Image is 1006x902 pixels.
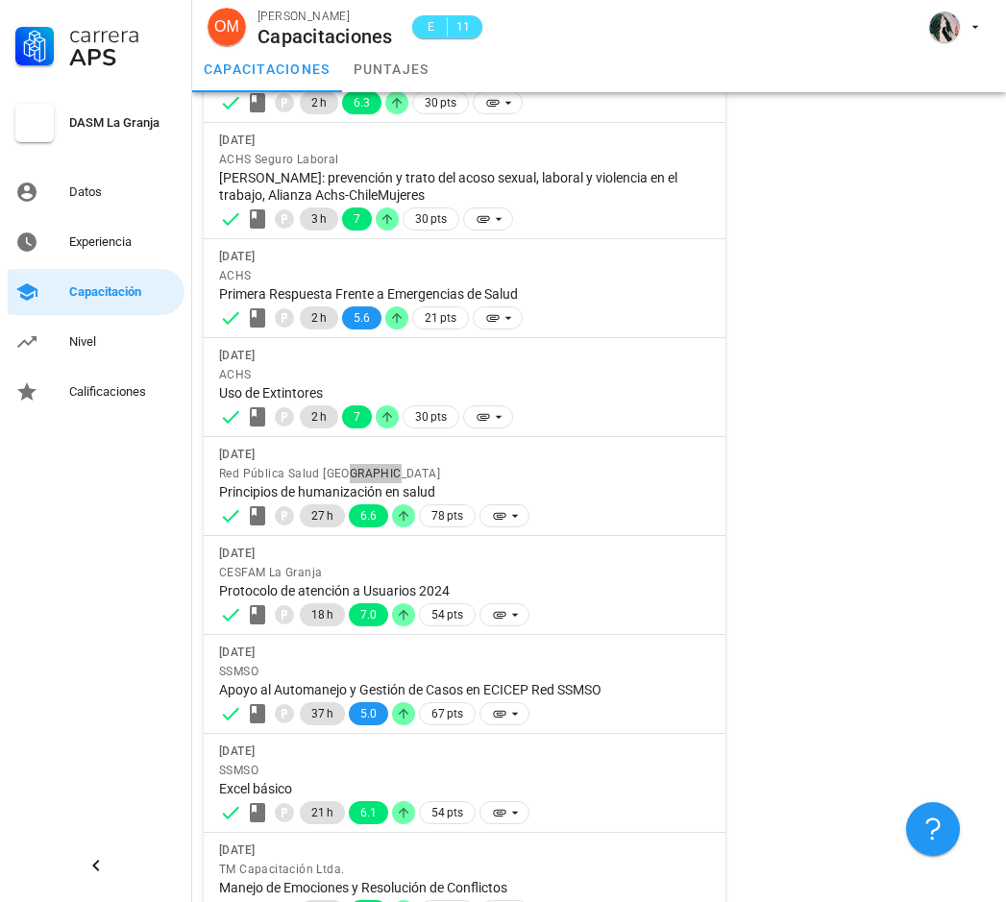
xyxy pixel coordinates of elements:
div: [PERSON_NAME] [258,7,393,26]
span: 3 h [311,207,327,231]
div: [DATE] [219,247,710,266]
div: Datos [69,184,177,200]
span: 30 pts [425,93,456,112]
span: ACHS [219,368,252,381]
a: Calificaciones [8,369,184,415]
span: 21 h [311,801,333,824]
a: Capacitación [8,269,184,315]
div: Carrera [69,23,177,46]
span: 21 pts [425,308,456,328]
span: 27 h [311,504,333,527]
div: [DATE] [219,544,710,563]
div: avatar [208,8,246,46]
span: 6.3 [354,91,370,114]
span: ACHS Seguro Laboral [219,153,339,166]
div: Experiencia [69,234,177,250]
div: Capacitaciones [258,26,393,47]
span: 5.6 [354,306,370,329]
div: [PERSON_NAME]: prevención y trato del acoso sexual, laboral y violencia en el trabajo, Alianza Ac... [219,169,710,204]
span: CESFAM La Granja [219,566,322,579]
span: 2 h [311,91,327,114]
div: Apoyo al Automanejo y Gestión de Casos en ECICEP Red SSMSO [219,681,710,698]
span: 7 [354,207,360,231]
span: 6.6 [360,504,377,527]
div: [DATE] [219,346,710,365]
span: 78 pts [431,506,463,525]
span: 54 pts [431,605,463,624]
a: puntajes [342,46,441,92]
div: Primera Respuesta Frente a Emergencias de Salud [219,285,710,303]
div: DASM La Granja [69,115,177,131]
div: [DATE] [219,131,710,150]
span: Red Pública Salud [GEOGRAPHIC_DATA] [219,467,440,480]
div: APS [69,46,177,69]
div: [DATE] [219,643,710,662]
span: 7 [354,405,360,428]
span: ACHS [219,269,252,282]
div: [DATE] [219,445,710,464]
span: 30 pts [415,407,447,427]
span: 2 h [311,306,327,329]
div: Calificaciones [69,384,177,400]
div: Uso de Extintores [219,384,710,402]
span: 37 h [311,702,333,725]
span: OM [214,8,239,46]
span: 67 pts [431,704,463,723]
div: Manejo de Emociones y Resolución de Conflictos [219,879,710,896]
div: [DATE] [219,841,710,860]
div: Capacitación [69,284,177,300]
span: 11 [455,17,471,37]
span: 18 h [311,603,333,626]
div: [DATE] [219,742,710,761]
span: 5.0 [360,702,377,725]
span: 30 pts [415,209,447,229]
span: 7.0 [360,603,377,626]
div: avatar [929,12,960,42]
div: Principios de humanización en salud [219,483,710,500]
a: Datos [8,169,184,215]
span: TM Capacitación Ltda. [219,863,344,876]
div: Nivel [69,334,177,350]
span: 6.1 [360,801,377,824]
a: Experiencia [8,219,184,265]
a: Nivel [8,319,184,365]
span: SSMSO [219,665,258,678]
div: Protocolo de atención a Usuarios 2024 [219,582,710,599]
span: 2 h [311,405,327,428]
div: Excel básico [219,780,710,797]
a: capacitaciones [192,46,342,92]
span: E [424,17,439,37]
span: 54 pts [431,803,463,822]
span: SSMSO [219,764,258,777]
